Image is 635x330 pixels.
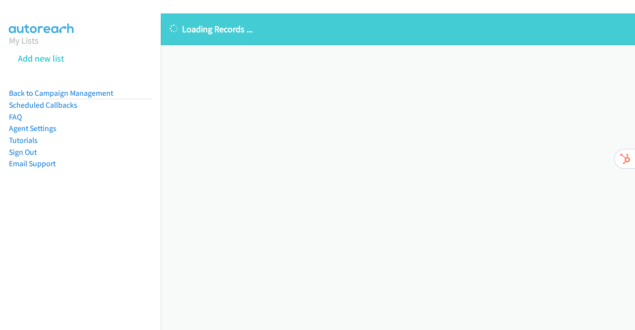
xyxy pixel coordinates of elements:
a: Agent Settings [9,124,57,133]
a: FAQ [9,112,22,122]
a: Email Support [9,159,56,168]
a: Back to Campaign Management [9,88,113,98]
a: Scheduled Callbacks [9,100,77,110]
a: Add new list [18,53,64,64]
a: Tutorials [9,135,38,145]
a: Sign Out [9,147,37,157]
p: Loading Records ... [170,22,626,36]
a: My Lists [9,35,39,46]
